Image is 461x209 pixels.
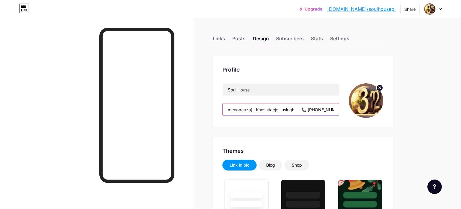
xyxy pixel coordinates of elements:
div: Design [253,35,269,46]
div: Profile [222,66,383,74]
a: Upgrade [300,7,322,11]
div: Settings [330,35,349,46]
input: Bio [223,103,339,115]
a: [DOMAIN_NAME]/soulhousepl [327,5,396,13]
div: Posts [232,35,246,46]
div: Themes [222,147,383,155]
div: Links [213,35,225,46]
input: Name [223,84,339,96]
div: Stats [311,35,323,46]
img: SoulHousePL [349,83,383,118]
div: Link in bio [230,162,249,168]
div: Share [404,6,416,12]
div: Subscribers [276,35,304,46]
img: SoulHousePL [424,3,435,15]
div: Shop [292,162,302,168]
div: Blog [266,162,275,168]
